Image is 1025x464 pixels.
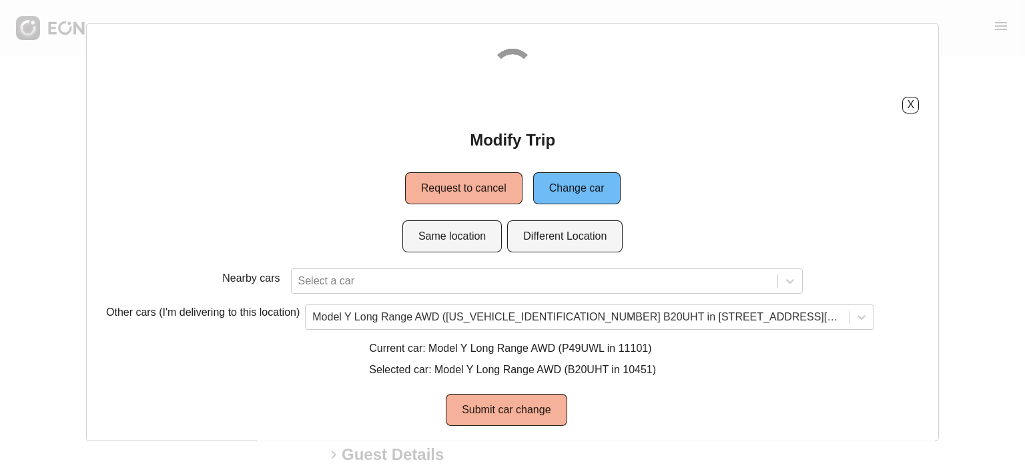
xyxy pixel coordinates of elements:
button: Change car [533,172,621,204]
button: Same location [402,220,502,252]
button: Submit car change [446,394,567,426]
h2: Modify Trip [470,130,555,151]
p: Current car: Model Y Long Range AWD (P49UWL in 11101) [369,340,656,357]
p: Other cars (I'm delivering to this location) [106,304,300,324]
button: X [902,97,919,113]
p: Nearby cars [222,270,280,286]
p: Selected car: Model Y Long Range AWD (B20UHT in 10451) [369,362,656,378]
button: Different Location [507,220,623,252]
button: Request to cancel [405,172,523,204]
